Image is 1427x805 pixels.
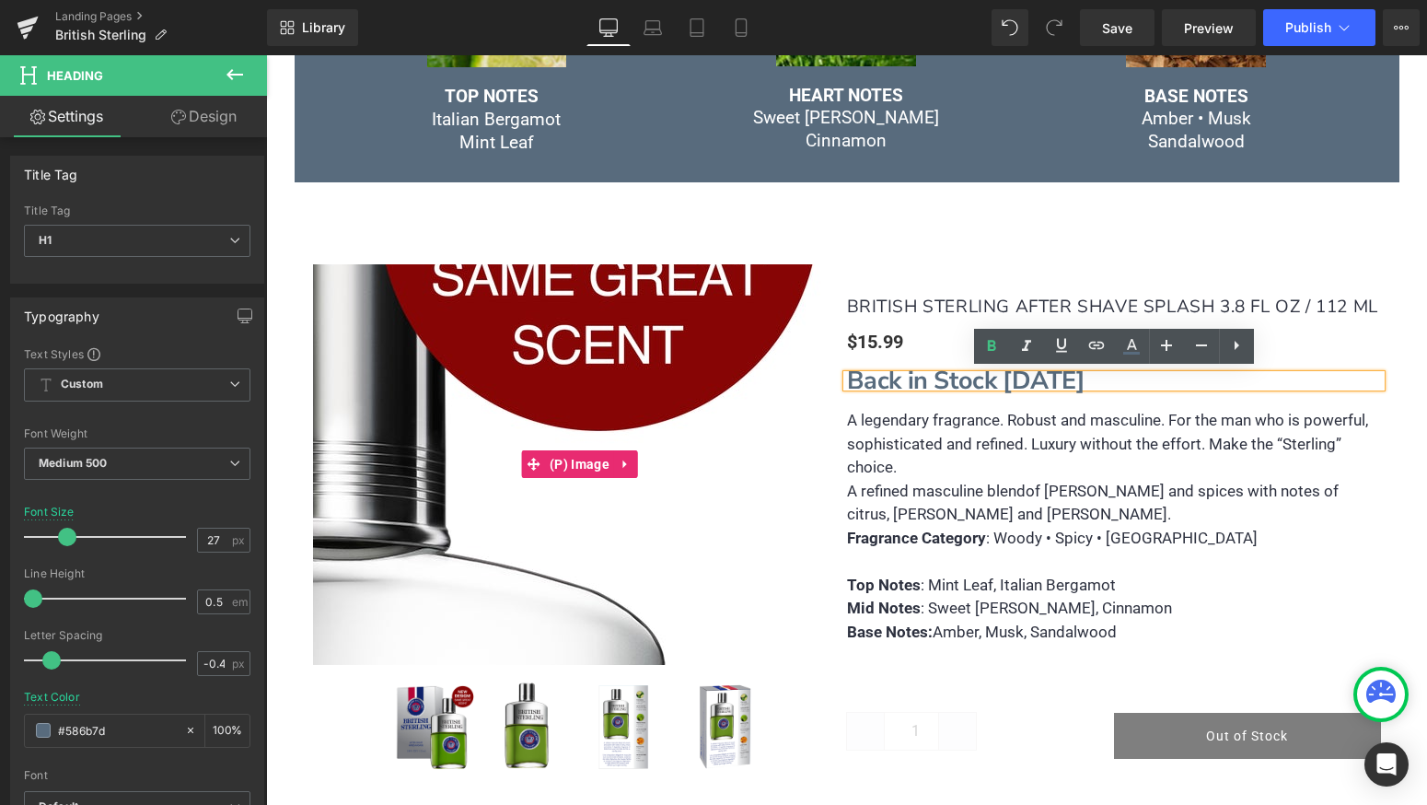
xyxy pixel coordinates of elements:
a: Preview [1162,9,1256,46]
strong: BASE NOTES [878,30,982,52]
input: Color [58,720,176,741]
strong: Fragrance Category [581,473,720,492]
div: Font Size [24,506,75,519]
strong: Base Notes: [581,567,667,586]
span: Publish [1285,20,1331,35]
span: Save [1102,18,1132,38]
span: of [PERSON_NAME] and spices with notes of citrus, [PERSON_NAME] and [PERSON_NAME]. [581,426,1073,469]
div: % [205,715,249,747]
p: Sweet [PERSON_NAME] Cinnamon [405,29,755,98]
span: px [232,658,248,670]
span: (P) Image [279,395,348,423]
div: Line Height [24,567,250,580]
a: Desktop [586,9,631,46]
span: $15.99 [581,274,637,300]
div: Title Tag [24,157,78,182]
p: A refined masculine blend [581,425,1115,472]
span: British Sterling [55,28,146,42]
a: Mobile [719,9,763,46]
b: H1 [39,233,52,247]
div: Text Color [24,691,80,704]
img: BRITISH STERLING AFTER SHAVE SPLASH 3.8 FL OZ / 112 ML [220,625,303,717]
div: Open Intercom Messenger [1364,742,1409,787]
span: px [232,534,248,546]
a: New Library [267,9,358,46]
span: em [232,596,248,608]
div: Typography [24,298,99,324]
b: Medium 500 [39,456,107,470]
span: Library [302,19,345,36]
a: Tablet [675,9,719,46]
span: Preview [1184,18,1234,38]
button: More [1383,9,1420,46]
a: BRITISH STERLING AFTER SHAVE SPLASH 3.8 FL OZ / 112 ML [581,239,1112,265]
div: Title Tag [24,204,250,217]
a: Expand / Collapse [348,395,372,423]
img: BRITISH STERLING AFTER SHAVE SPLASH 3.8 FL OZ / 112 ML [120,625,212,717]
button: Undo [992,9,1028,46]
p: Amber • Musk [755,52,1105,98]
p: Italian Bergamot Mint Leaf [56,30,406,99]
div: Font Weight [24,427,250,440]
a: Laptop [631,9,675,46]
p: : Woody • Spicy • [GEOGRAPHIC_DATA] : Mint Leaf, Italian Bergamot : Sweet [PERSON_NAME], Cinnamon... [581,472,1115,589]
strong: Top Notes [581,520,655,539]
span: Out of Stock [940,673,1022,688]
strong: TOP NOTES [179,30,273,52]
a: Design [137,96,271,137]
a: Landing Pages [55,9,267,24]
div: Letter Spacing [24,629,250,642]
div: Text Styles [24,346,250,361]
span: Heading [47,68,103,83]
b: Custom [61,377,103,392]
button: Publish [1263,9,1375,46]
strong: Back in Stock [DATE] [581,309,819,343]
button: Redo [1036,9,1073,46]
span: Sandalwood [882,76,979,97]
img: BRITISH STERLING AFTER SHAVE SPLASH 3.8 FL OZ / 112 ML [412,625,504,717]
div: Font [24,769,250,782]
strong: Mid Notes [581,543,655,562]
strong: HEART NOTES [523,29,637,51]
img: BRITISH STERLING AFTER SHAVE SPLASH 3.8 FL OZ / 112 ML [311,625,403,717]
button: Out of Stock [848,658,1115,704]
span: A legendary fragrance. Robust and masculine. For the man who is powerful, sophisticated and refin... [581,356,1102,421]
